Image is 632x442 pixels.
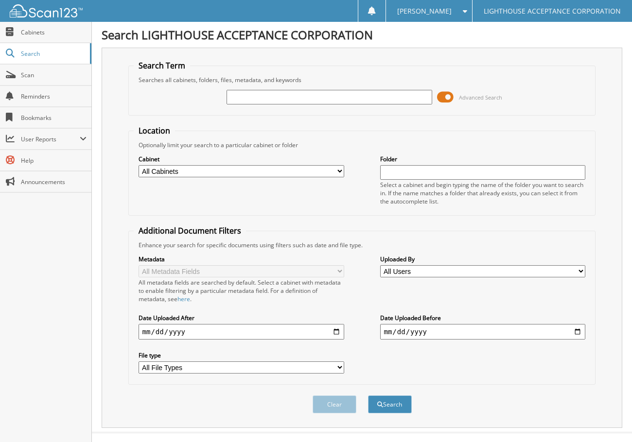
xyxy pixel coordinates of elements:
input: start [139,324,344,340]
span: Cabinets [21,28,87,36]
label: Folder [380,155,586,163]
span: User Reports [21,135,80,143]
label: Date Uploaded After [139,314,344,322]
label: File type [139,351,344,359]
div: Select a cabinet and begin typing the name of the folder you want to search in. If the name match... [380,181,586,205]
label: Cabinet [139,155,344,163]
span: [PERSON_NAME] [397,8,452,14]
div: Searches all cabinets, folders, files, metadata, and keywords [134,76,591,84]
legend: Additional Document Filters [134,225,246,236]
div: All metadata fields are searched by default. Select a cabinet with metadata to enable filtering b... [139,278,344,303]
span: Scan [21,71,87,79]
span: Reminders [21,92,87,101]
a: here [177,295,190,303]
span: Search [21,50,85,58]
input: end [380,324,586,340]
img: scan123-logo-white.svg [10,4,83,17]
legend: Location [134,125,175,136]
button: Search [368,395,412,413]
label: Metadata [139,255,344,263]
span: Help [21,156,87,165]
span: Advanced Search [459,94,502,101]
div: Enhance your search for specific documents using filters such as date and file type. [134,241,591,249]
label: Uploaded By [380,255,586,263]
div: Optionally limit your search to a particular cabinet or folder [134,141,591,149]
label: Date Uploaded Before [380,314,586,322]
span: Bookmarks [21,114,87,122]
legend: Search Term [134,60,190,71]
span: Announcements [21,178,87,186]
button: Clear [313,395,356,413]
span: LIGHTHOUSE ACCEPTANCE CORPORATION [484,8,621,14]
h1: Search LIGHTHOUSE ACCEPTANCE CORPORATION [102,27,622,43]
